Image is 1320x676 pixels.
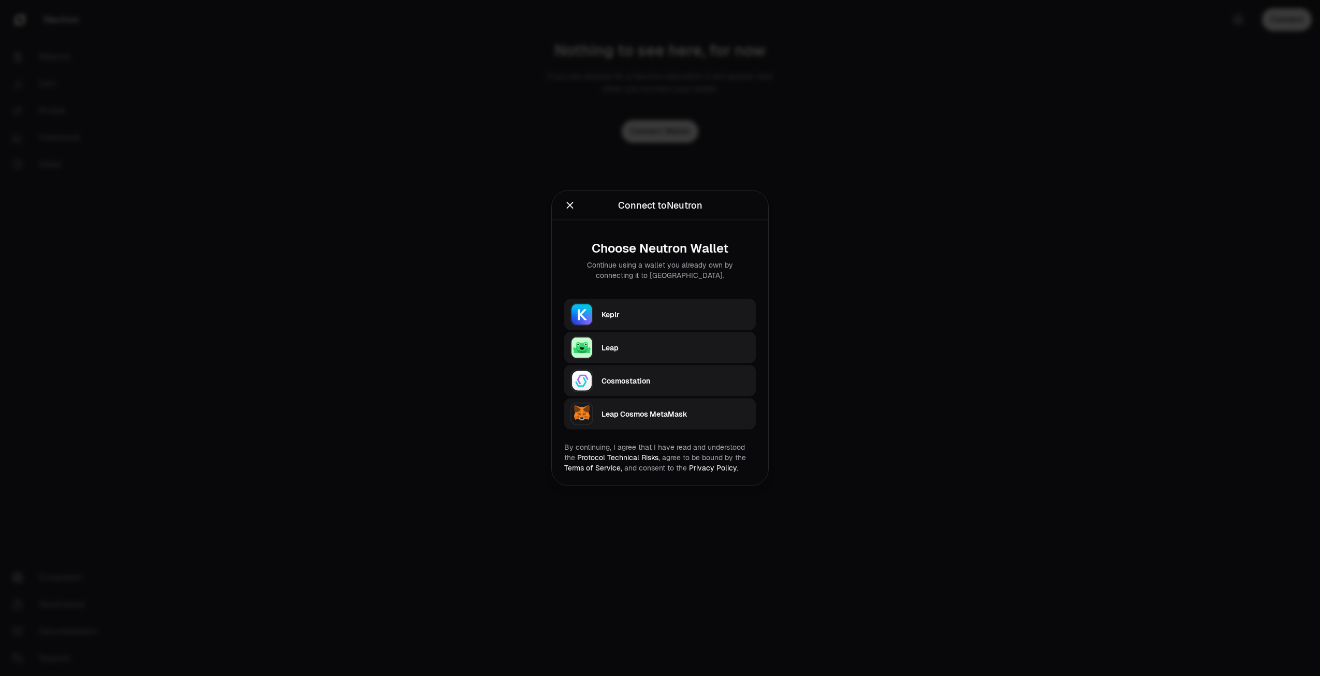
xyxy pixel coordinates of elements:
a: Protocol Technical Risks, [577,453,660,462]
div: Cosmostation [602,376,750,386]
img: Cosmostation [570,370,593,392]
img: Keplr [570,303,593,326]
button: LeapLeap [564,332,756,363]
a: Terms of Service, [564,463,622,473]
div: Keplr [602,310,750,320]
div: Leap [602,343,750,353]
button: KeplrKeplr [564,299,756,330]
button: Close [564,198,576,213]
div: Connect to Neutron [618,198,702,213]
div: By continuing, I agree that I have read and understood the agree to be bound by the and consent t... [564,442,756,473]
button: CosmostationCosmostation [564,365,756,396]
img: Leap Cosmos MetaMask [570,403,593,425]
div: Choose Neutron Wallet [573,241,747,256]
a: Privacy Policy. [689,463,738,473]
button: Leap Cosmos MetaMaskLeap Cosmos MetaMask [564,399,756,430]
img: Leap [570,336,593,359]
div: Continue using a wallet you already own by connecting it to [GEOGRAPHIC_DATA]. [573,260,747,281]
div: Leap Cosmos MetaMask [602,409,750,419]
